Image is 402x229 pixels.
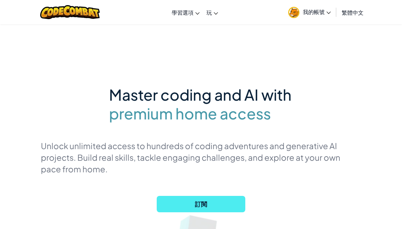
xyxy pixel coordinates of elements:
img: CodeCombat logo [40,5,100,19]
a: 玩 [203,3,221,22]
span: 我的帳號 [303,8,331,15]
a: 繁體中文 [338,3,367,22]
span: 玩 [206,9,212,16]
a: 我的帳號 [285,1,334,23]
span: premium home access [109,104,271,123]
span: 學習選項 [172,9,194,16]
span: Master coding and AI with [109,85,292,104]
img: avatar [288,7,299,18]
p: Unlock unlimited access to hundreds of coding adventures and generative AI projects. Build real s... [41,140,361,175]
span: 繁體中文 [342,9,364,16]
a: 學習選項 [168,3,203,22]
button: 訂閱 [157,196,245,212]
